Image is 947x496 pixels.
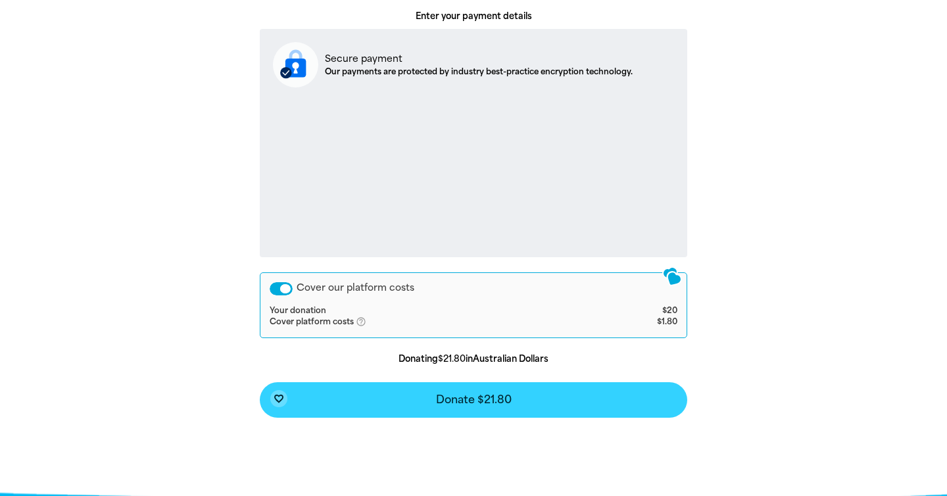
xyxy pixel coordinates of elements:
[607,316,677,328] td: $1.80
[260,353,687,366] p: Donating in Australian Dollars
[438,354,466,364] b: $21.80
[270,306,607,316] td: Your donation
[436,395,512,405] span: Donate $21.80
[325,66,633,78] p: Our payments are protected by industry best-practice encryption technology.
[270,282,293,295] button: Cover our platform costs
[274,393,284,404] i: favorite_border
[270,316,607,328] td: Cover platform costs
[270,98,677,246] iframe: Secure payment input frame
[325,52,633,66] p: Secure payment
[607,306,677,316] td: $20
[260,382,687,418] button: favorite_borderDonate $21.80
[356,316,377,327] i: help_outlined
[260,10,687,23] p: Enter your payment details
